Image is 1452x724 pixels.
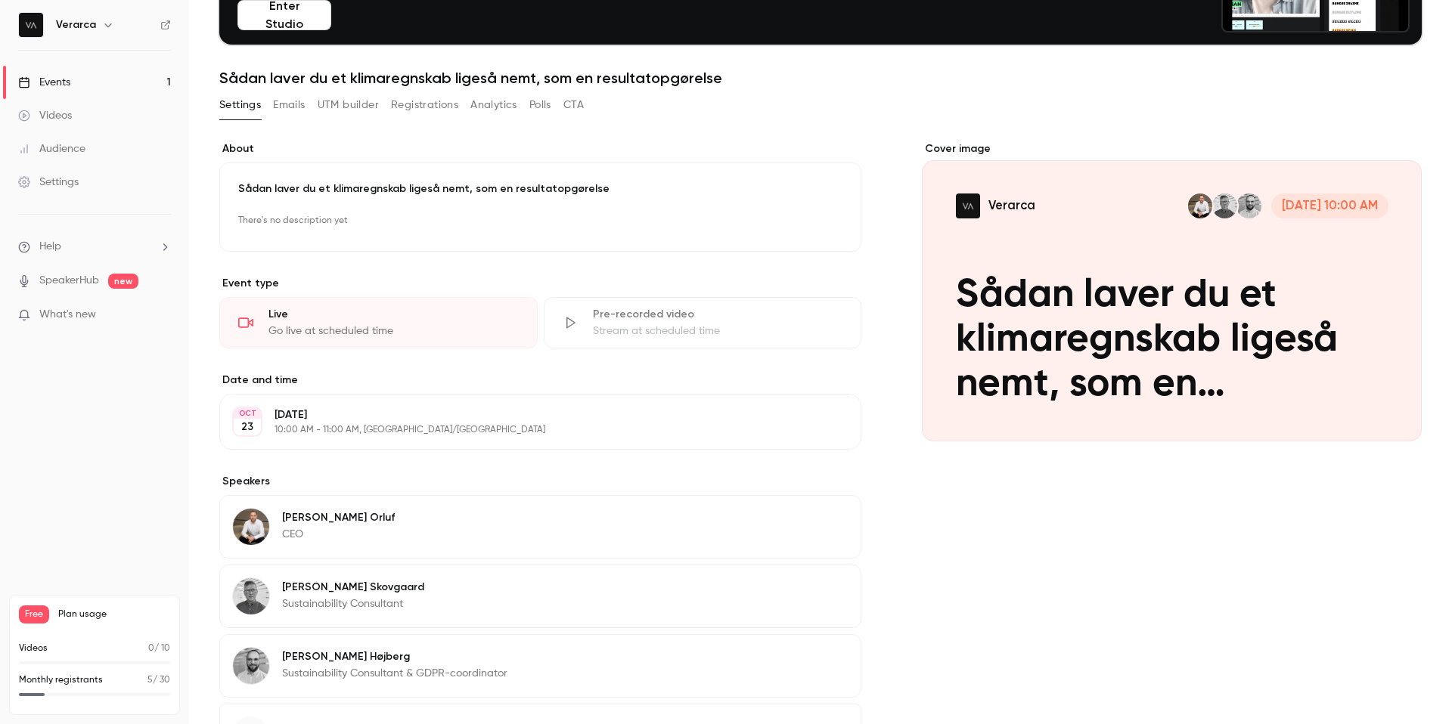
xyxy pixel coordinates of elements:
[238,209,842,233] p: There's no description yet
[147,676,153,685] span: 5
[219,373,861,388] label: Date and time
[219,93,261,117] button: Settings
[219,276,861,291] p: Event type
[233,509,269,545] img: Søren Orluf
[544,297,862,348] div: Pre-recorded videoStream at scheduled time
[238,181,842,196] p: Sådan laver du et klimaregnskab ligeså nemt, som en resultatopgørelse
[318,93,379,117] button: UTM builder
[219,495,861,558] div: Søren Orluf[PERSON_NAME] OrlufCEO
[56,17,96,32] h6: Verarca
[593,307,843,322] div: Pre-recorded video
[563,93,584,117] button: CTA
[922,141,1422,156] label: Cover image
[282,649,507,664] p: [PERSON_NAME] Højberg
[268,307,519,322] div: Live
[108,274,138,289] span: new
[39,307,96,323] span: What's new
[241,419,253,435] p: 23
[282,510,395,525] p: [PERSON_NAME] Orluf
[593,323,843,339] div: Stream at scheduled time
[275,424,781,436] p: 10:00 AM - 11:00 AM, [GEOGRAPHIC_DATA]/[GEOGRAPHIC_DATA]
[233,648,269,684] img: Søren Højberg
[470,93,517,117] button: Analytics
[234,408,261,419] div: OCT
[39,239,61,255] span: Help
[18,75,70,90] div: Events
[148,642,170,655] p: / 10
[18,175,79,190] div: Settings
[19,605,49,623] span: Free
[282,596,424,611] p: Sustainability Consultant
[219,297,538,348] div: LiveGo live at scheduled time
[148,644,154,653] span: 0
[233,578,269,614] img: Dan Skovgaard
[273,93,305,117] button: Emails
[268,323,519,339] div: Go live at scheduled time
[18,141,85,156] div: Audience
[39,273,99,289] a: SpeakerHub
[18,108,72,123] div: Videos
[219,69,1422,87] h1: Sådan laver du et klimaregnskab ligeså nemt, som en resultatopgørelse
[58,608,170,620] span: Plan usage
[147,673,170,687] p: / 30
[153,308,171,322] iframe: Noticeable Trigger
[219,141,861,156] label: About
[391,93,458,117] button: Registrations
[922,141,1422,441] section: Cover image
[282,666,507,681] p: Sustainability Consultant & GDPR-coordinator
[19,13,43,37] img: Verarca
[219,474,861,489] label: Speakers
[282,580,424,595] p: [PERSON_NAME] Skovgaard
[19,673,103,687] p: Monthly registrants
[282,527,395,542] p: CEO
[219,565,861,628] div: Dan Skovgaard[PERSON_NAME] SkovgaardSustainability Consultant
[219,634,861,698] div: Søren Højberg[PERSON_NAME] HøjbergSustainability Consultant & GDPR-coordinator
[529,93,551,117] button: Polls
[275,407,781,422] p: [DATE]
[19,642,48,655] p: Videos
[18,239,171,255] li: help-dropdown-opener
